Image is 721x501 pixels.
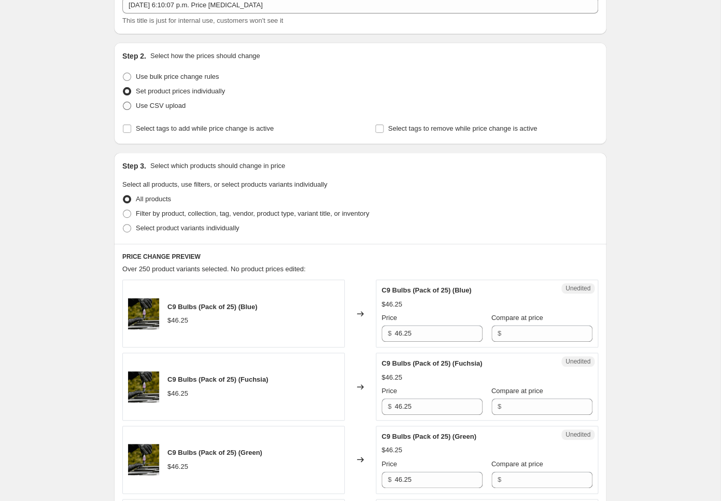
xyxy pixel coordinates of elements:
[566,284,590,293] span: Unedited
[128,371,159,402] img: BSL-HOLIDAY_08A3231_80x.png
[381,433,476,440] span: C9 Bulbs (Pack of 25) (Green)
[136,73,219,80] span: Use bulk price change rules
[136,210,369,217] span: Filter by product, collection, tag, vendor, product type, variant title, or inventory
[122,253,598,261] h6: PRICE CHANGE PREVIEW
[167,462,188,472] div: $46.25
[498,329,501,337] span: $
[167,315,188,326] div: $46.25
[136,195,171,203] span: All products
[381,445,402,455] div: $46.25
[566,430,590,439] span: Unedited
[388,402,391,410] span: $
[122,265,305,273] span: Over 250 product variants selected. No product prices edited:
[136,124,274,132] span: Select tags to add while price change is active
[491,387,543,395] span: Compare at price
[491,314,543,322] span: Compare at price
[167,303,257,311] span: C9 Bulbs (Pack of 25) (Blue)
[381,314,397,322] span: Price
[167,388,188,399] div: $46.25
[167,449,262,456] span: C9 Bulbs (Pack of 25) (Green)
[381,286,471,294] span: C9 Bulbs (Pack of 25) (Blue)
[150,161,285,171] p: Select which products should change in price
[122,161,146,171] h2: Step 3.
[128,298,159,329] img: BSL-HOLIDAY_08A3231_80x.png
[566,357,590,366] span: Unedited
[381,299,402,310] div: $46.25
[128,444,159,475] img: BSL-HOLIDAY_08A3231_80x.png
[122,51,146,61] h2: Step 2.
[491,460,543,468] span: Compare at price
[122,17,283,24] span: This title is just for internal use, customers won't see it
[381,387,397,395] span: Price
[498,476,501,483] span: $
[150,51,260,61] p: Select how the prices should change
[381,359,482,367] span: C9 Bulbs (Pack of 25) (Fuchsia)
[122,180,327,188] span: Select all products, use filters, or select products variants individually
[388,476,391,483] span: $
[381,372,402,383] div: $46.25
[167,375,268,383] span: C9 Bulbs (Pack of 25) (Fuchsia)
[136,224,239,232] span: Select product variants individually
[388,329,391,337] span: $
[388,124,538,132] span: Select tags to remove while price change is active
[381,460,397,468] span: Price
[498,402,501,410] span: $
[136,102,186,109] span: Use CSV upload
[136,87,225,95] span: Set product prices individually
